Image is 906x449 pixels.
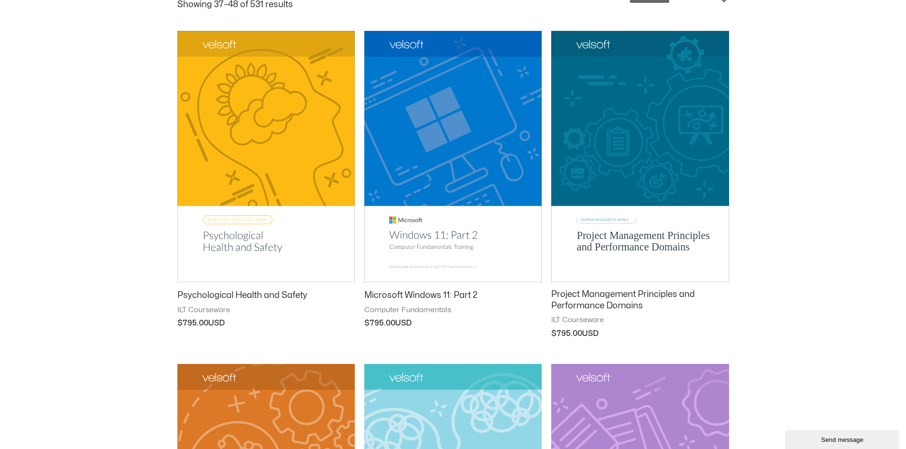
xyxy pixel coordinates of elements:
[177,31,355,282] img: Psychological Health and Safety
[551,315,729,325] span: ILT Courseware
[177,306,355,315] span: ILT Courseware
[364,319,370,327] span: $
[177,0,293,9] p: Showing 37–48 of 531 results
[785,428,901,449] iframe: chat widget
[177,319,183,327] span: $
[551,289,729,315] a: Project Management Principles and Performance Domains
[364,319,395,327] bdi: 795.00
[177,319,208,327] bdi: 795.00
[177,290,355,301] h2: Psychological Health and Safety
[364,290,542,301] h2: Microsoft Windows 11: Part 2
[364,31,542,282] img: Microsoft Windows 11: Part 2
[364,290,542,305] a: Microsoft Windows 11: Part 2
[551,330,556,337] span: $
[177,290,355,305] a: Psychological Health and Safety
[364,306,542,315] span: Computer Fundamentals
[551,330,582,337] bdi: 795.00
[551,289,729,311] h2: Project Management Principles and Performance Domains
[551,31,729,283] img: Project Management Principles and Performance Domains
